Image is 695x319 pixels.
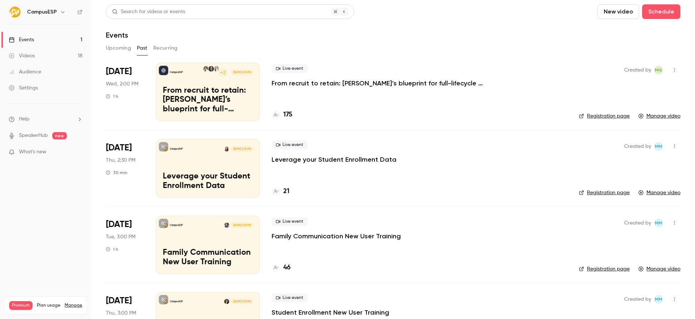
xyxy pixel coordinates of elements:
a: Family Communication New User TrainingCampusESPLacey Janofsky[DATE] 3:00 PMFamily Communication N... [156,216,260,274]
div: Jul 17 Thu, 2:30 PM (America/New York) [106,139,144,197]
span: Tue, 3:00 PM [106,233,135,241]
span: Thu, 2:30 PM [106,157,135,164]
span: Help [19,115,30,123]
span: Created by [624,66,651,74]
iframe: Noticeable Trigger [74,149,82,155]
span: Created by [624,142,651,151]
span: Live event [272,293,308,302]
span: [DATE] 2:00 PM [231,70,253,75]
a: SpeakerHub [19,132,48,139]
span: MG [655,66,662,74]
img: Jordan DiPentima [214,66,219,71]
div: Events [9,36,34,43]
div: Audience [9,68,41,76]
img: Joel Vander Horst [208,66,214,71]
h1: Events [106,31,128,39]
span: Plan usage [37,303,60,308]
a: Manage video [638,112,680,120]
a: From recruit to retain: FAU’s blueprint for full-lifecycle family engagementCampusESP+2Jordan DiP... [156,63,260,121]
a: Registration page [579,265,630,273]
a: Registration page [579,112,630,120]
a: Leverage your Student Enrollment Data [272,155,396,164]
a: 46 [272,263,291,273]
a: Leverage your Student Enrollment DataCampusESPMairin Matthews[DATE] 2:30 PMLeverage your Student ... [156,139,260,197]
div: +2 [216,66,230,79]
li: help-dropdown-opener [9,115,82,123]
div: 30 min [106,170,127,176]
a: From recruit to retain: [PERSON_NAME]’s blueprint for full-lifecycle family engagement [272,79,491,88]
a: Manage [65,303,82,308]
h6: CampusESP [27,8,57,16]
img: Lacey Janofsky [224,223,229,228]
div: Search for videos or events [112,8,185,16]
span: [DATE] 2:30 PM [231,146,253,151]
span: Created by [624,219,651,227]
a: Manage video [638,265,680,273]
span: Live event [272,141,308,149]
span: [DATE] [106,142,132,154]
span: Premium [9,301,32,310]
div: Videos [9,52,35,59]
a: Manage video [638,189,680,196]
a: Registration page [579,189,630,196]
a: Student Enrollment New User Training [272,308,389,317]
span: Thu, 3:00 PM [106,310,136,317]
span: MM [655,219,662,227]
span: Melissa Greiner [654,66,663,74]
div: Settings [9,84,38,92]
button: Upcoming [106,42,131,54]
span: Mairin Matthews [654,219,663,227]
span: MM [655,142,662,151]
span: Wed, 2:00 PM [106,80,138,88]
p: CampusESP [170,70,183,74]
div: 1 h [106,246,118,252]
a: Family Communication New User Training [272,232,401,241]
div: Jul 15 Tue, 3:00 PM (America/New York) [106,216,144,274]
button: Schedule [642,4,680,19]
span: What's new [19,148,46,156]
a: 21 [272,187,289,196]
p: Family Communication New User Training [163,248,253,267]
span: Mairin Matthews [654,142,663,151]
a: 175 [272,110,292,120]
span: new [52,132,67,139]
span: Live event [272,64,308,73]
button: Past [137,42,147,54]
span: Created by [624,295,651,304]
span: Mairin Matthews [654,295,663,304]
button: Recurring [153,42,178,54]
img: Mairin Matthews [224,146,229,151]
span: MM [655,295,662,304]
span: [DATE] [106,219,132,230]
span: [DATE] [106,66,132,77]
p: From recruit to retain: [PERSON_NAME]’s blueprint for full-lifecycle family engagement [163,86,253,114]
p: Leverage your Student Enrollment Data [163,172,253,191]
button: New video [598,4,639,19]
h4: 46 [283,263,291,273]
img: Maura Flaschner [203,66,208,71]
p: CampusESP [170,223,183,227]
img: Rebecca McCrory [224,299,229,304]
h4: 175 [283,110,292,120]
img: CampusESP [9,6,21,18]
p: CampusESP [170,147,183,151]
span: Live event [272,217,308,226]
h4: 21 [283,187,289,196]
div: Aug 6 Wed, 2:00 PM (America/New York) [106,63,144,121]
div: 1 h [106,93,118,99]
p: CampusESP [170,300,183,303]
span: [DATE] 3:00 PM [231,299,253,304]
span: [DATE] 3:00 PM [231,223,253,228]
span: [DATE] [106,295,132,307]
